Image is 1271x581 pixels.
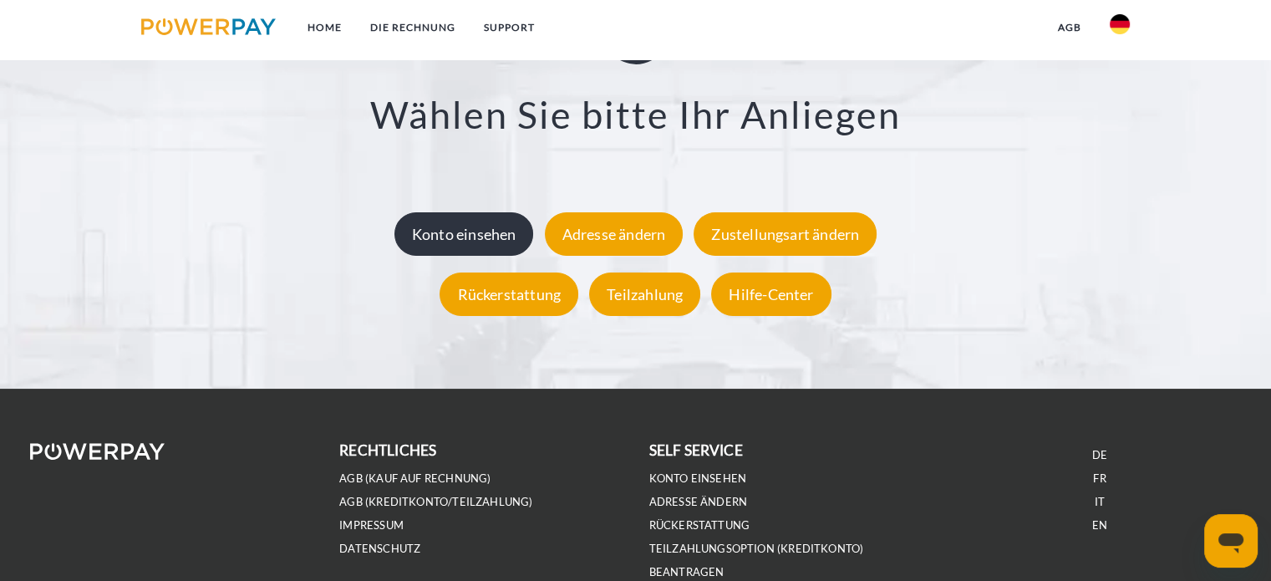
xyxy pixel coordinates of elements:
[649,518,750,533] a: Rückerstattung
[541,225,688,243] a: Adresse ändern
[1095,495,1105,509] a: IT
[711,273,831,316] div: Hilfe-Center
[435,285,582,303] a: Rückerstattung
[1092,448,1107,462] a: DE
[293,13,356,43] a: Home
[585,285,704,303] a: Teilzahlung
[589,273,700,316] div: Teilzahlung
[356,13,470,43] a: DIE RECHNUNG
[339,471,491,486] a: AGB (Kauf auf Rechnung)
[339,542,420,556] a: DATENSCHUTZ
[694,212,877,256] div: Zustellungsart ändern
[84,90,1187,137] h3: Wählen Sie bitte Ihr Anliegen
[390,225,538,243] a: Konto einsehen
[1092,518,1107,533] a: EN
[1110,14,1130,34] img: de
[545,212,684,256] div: Adresse ändern
[649,495,748,509] a: Adresse ändern
[1044,13,1096,43] a: agb
[470,13,549,43] a: SUPPORT
[339,441,436,459] b: rechtliches
[1093,471,1106,486] a: FR
[141,18,276,35] img: logo-powerpay.svg
[394,212,534,256] div: Konto einsehen
[689,225,881,243] a: Zustellungsart ändern
[649,471,747,486] a: Konto einsehen
[707,285,835,303] a: Hilfe-Center
[440,273,578,316] div: Rückerstattung
[339,495,532,509] a: AGB (Kreditkonto/Teilzahlung)
[649,542,864,579] a: Teilzahlungsoption (KREDITKONTO) beantragen
[649,441,743,459] b: self service
[1204,514,1258,568] iframe: Schaltfläche zum Öffnen des Messaging-Fensters
[30,443,165,460] img: logo-powerpay-white.svg
[339,518,404,533] a: IMPRESSUM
